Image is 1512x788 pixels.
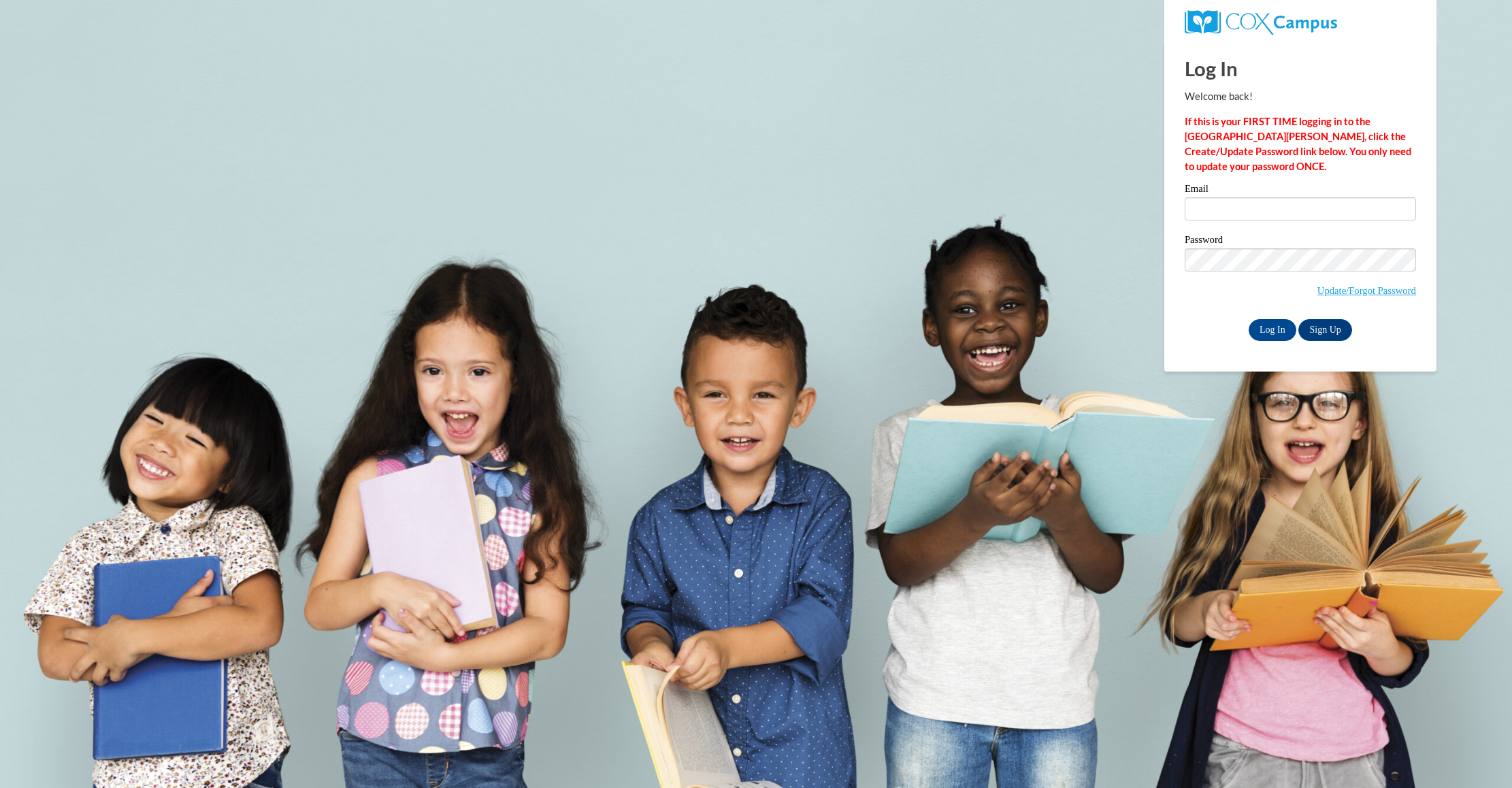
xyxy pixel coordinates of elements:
[1185,10,1416,35] a: COX Campus
[1298,319,1351,341] a: Sign Up
[1185,10,1337,35] img: COX Campus
[1249,319,1296,341] input: Log In
[1317,285,1416,296] a: Update/Forgot Password
[1185,235,1416,248] label: Password
[1185,89,1416,104] p: Welcome back!
[1185,116,1411,172] strong: If this is your FIRST TIME logging in to the [GEOGRAPHIC_DATA][PERSON_NAME], click the Create/Upd...
[1185,184,1416,197] label: Email
[1185,54,1416,82] h1: Log In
